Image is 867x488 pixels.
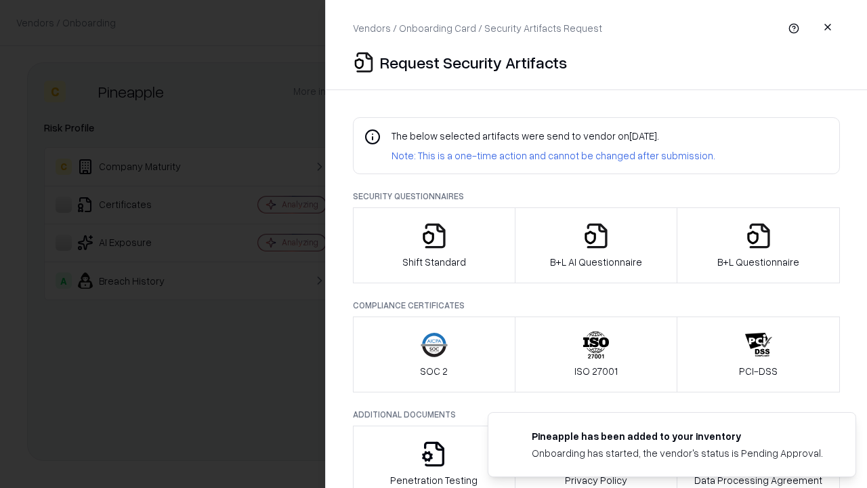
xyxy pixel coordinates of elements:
p: ISO 27001 [574,364,618,378]
p: B+L AI Questionnaire [550,255,642,269]
button: ISO 27001 [515,317,678,392]
p: Data Processing Agreement [694,473,822,487]
p: Request Security Artifacts [380,52,567,73]
button: PCI-DSS [677,317,840,392]
p: Penetration Testing [390,473,478,487]
p: Note: This is a one-time action and cannot be changed after submission. [392,148,715,163]
p: SOC 2 [420,364,448,378]
p: Vendors / Onboarding Card / Security Artifacts Request [353,21,602,35]
p: Security Questionnaires [353,190,840,202]
img: pineappleenergy.com [505,429,521,445]
p: B+L Questionnaire [717,255,799,269]
button: B+L AI Questionnaire [515,207,678,283]
p: The below selected artifacts were send to vendor on [DATE] . [392,129,715,143]
p: PCI-DSS [739,364,778,378]
button: Shift Standard [353,207,515,283]
button: SOC 2 [353,317,515,392]
div: Onboarding has started, the vendor's status is Pending Approval. [532,446,823,460]
div: Pineapple has been added to your inventory [532,429,823,443]
p: Privacy Policy [565,473,627,487]
p: Additional Documents [353,409,840,420]
p: Shift Standard [402,255,466,269]
p: Compliance Certificates [353,300,840,311]
button: B+L Questionnaire [677,207,840,283]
